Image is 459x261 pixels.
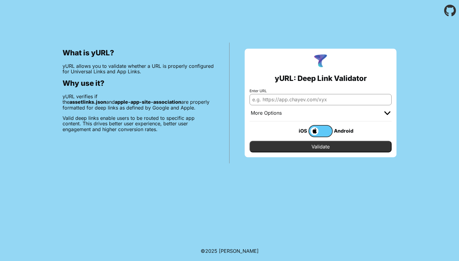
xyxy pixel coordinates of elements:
[201,241,259,261] footer: ©
[63,63,214,75] p: yURL allows you to validate whether a URL is properly configured for Universal Links and App Links.
[333,127,357,135] div: Android
[219,248,259,254] a: Michael Ibragimchayev's Personal Site
[250,94,392,105] input: e.g. https://app.chayev.com/xyx
[313,54,328,69] img: yURL Logo
[63,49,214,57] h2: What is yURL?
[250,89,392,93] label: Enter URL
[63,79,214,88] h2: Why use it?
[63,115,214,132] p: Valid deep links enable users to be routed to specific app content. This drives better user exper...
[251,110,282,116] div: More Options
[205,248,217,254] span: 2025
[250,141,392,152] input: Validate
[115,99,181,105] b: apple-app-site-association
[275,74,367,83] h2: yURL: Deep Link Validator
[63,94,214,110] p: yURL verifies if the and are properly formatted for deep links as defined by Google and Apple.
[384,111,390,115] img: chevron
[284,127,308,135] div: iOS
[70,99,106,105] b: assetlinks.json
